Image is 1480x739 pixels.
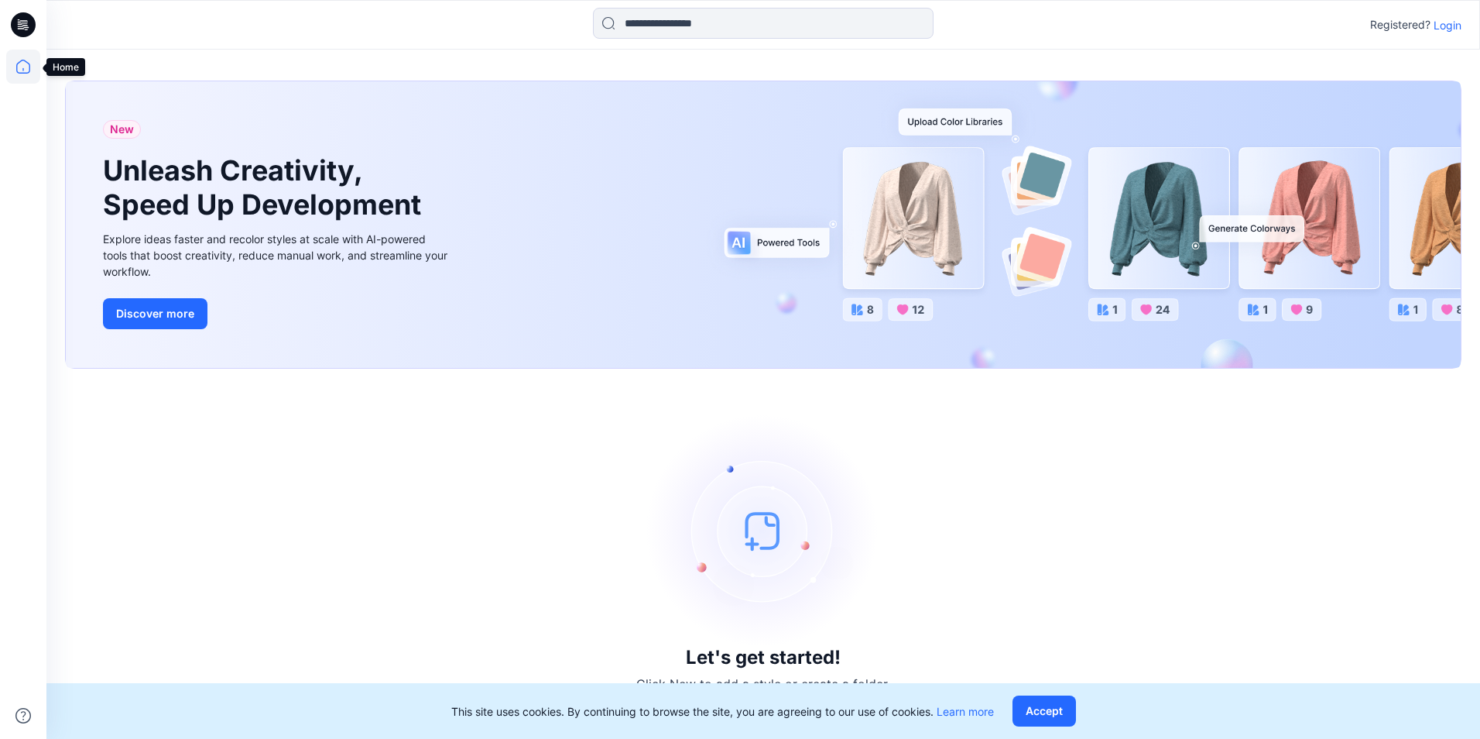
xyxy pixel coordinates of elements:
[686,647,841,669] h3: Let's get started!
[110,120,134,139] span: New
[937,705,994,718] a: Learn more
[636,675,890,693] p: Click New to add a style or create a folder.
[647,414,879,647] img: empty-state-image.svg
[451,703,994,720] p: This site uses cookies. By continuing to browse the site, you are agreeing to our use of cookies.
[1012,696,1076,727] button: Accept
[103,298,207,329] button: Discover more
[1370,15,1430,34] p: Registered?
[103,298,451,329] a: Discover more
[103,154,428,221] h1: Unleash Creativity, Speed Up Development
[1434,17,1461,33] p: Login
[103,231,451,280] div: Explore ideas faster and recolor styles at scale with AI-powered tools that boost creativity, red...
